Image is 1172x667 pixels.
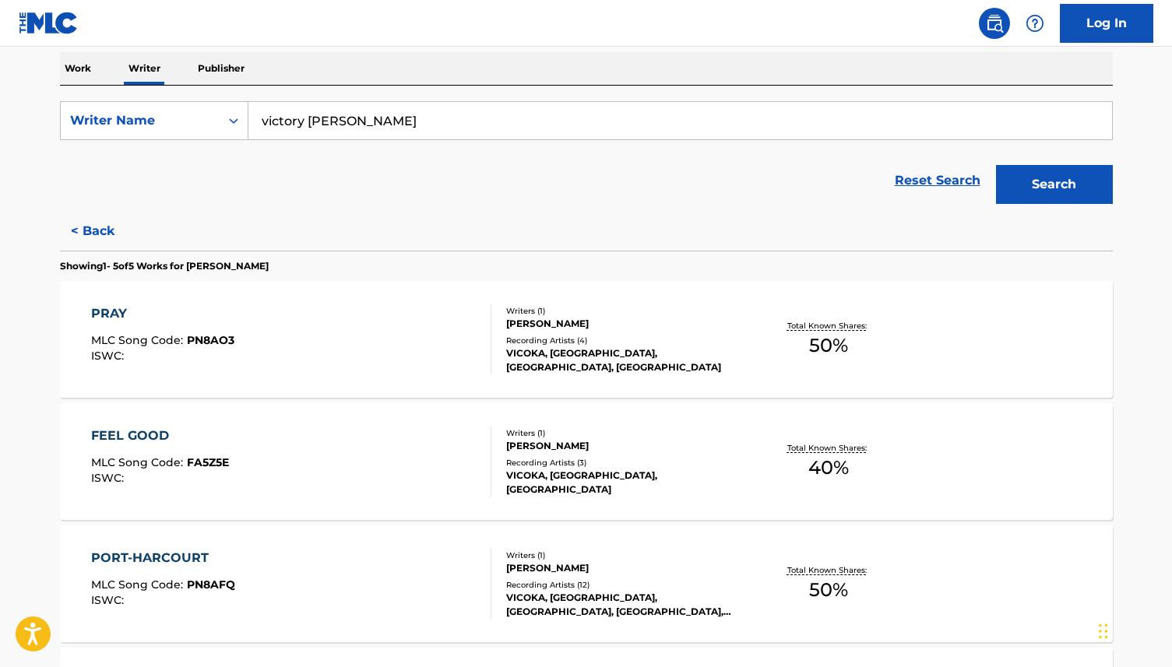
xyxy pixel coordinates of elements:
p: Total Known Shares: [787,442,871,454]
span: 50 % [809,576,848,604]
span: MLC Song Code : [91,333,187,347]
div: VICOKA, [GEOGRAPHIC_DATA], [GEOGRAPHIC_DATA] [506,469,741,497]
img: MLC Logo [19,12,79,34]
div: [PERSON_NAME] [506,561,741,575]
button: Search [996,165,1113,204]
span: PN8AFQ [187,577,235,592]
span: 40 % [808,454,849,482]
span: MLC Song Code : [91,577,187,592]
span: PN8AO3 [187,333,234,347]
div: Writers ( 1 ) [506,427,741,439]
div: [PERSON_NAME] [506,439,741,453]
div: PRAY [91,304,234,323]
a: PRAYMLC Song Code:PN8AO3ISWC:Writers (1)[PERSON_NAME]Recording Artists (4)VICOKA, [GEOGRAPHIC_DAT... [60,281,1113,398]
div: VICOKA, [GEOGRAPHIC_DATA], [GEOGRAPHIC_DATA], [GEOGRAPHIC_DATA], [GEOGRAPHIC_DATA] [506,591,741,619]
span: FA5Z5E [187,455,229,469]
p: Work [60,52,96,85]
img: search [985,14,1004,33]
iframe: Chat Widget [1094,592,1172,667]
span: MLC Song Code : [91,455,187,469]
p: Total Known Shares: [787,320,871,332]
p: Writer [124,52,165,85]
a: Public Search [979,8,1010,39]
img: help [1026,14,1044,33]
a: PORT-HARCOURTMLC Song Code:PN8AFQISWC:Writers (1)[PERSON_NAME]Recording Artists (12)VICOKA, [GEOG... [60,525,1113,642]
span: 50 % [809,332,848,360]
div: Recording Artists ( 4 ) [506,335,741,346]
div: PORT-HARCOURT [91,549,235,567]
span: ISWC : [91,349,128,363]
span: ISWC : [91,471,128,485]
span: ISWC : [91,593,128,607]
div: [PERSON_NAME] [506,317,741,331]
div: VICOKA, [GEOGRAPHIC_DATA], [GEOGRAPHIC_DATA], [GEOGRAPHIC_DATA] [506,346,741,374]
div: Drag [1099,608,1108,655]
div: FEEL GOOD [91,427,229,445]
p: Showing 1 - 5 of 5 Works for [PERSON_NAME] [60,259,269,273]
form: Search Form [60,101,1113,212]
a: Log In [1060,4,1153,43]
p: Total Known Shares: [787,564,871,576]
button: < Back [60,212,153,251]
div: Help [1019,8,1051,39]
a: Reset Search [887,163,988,198]
a: FEEL GOODMLC Song Code:FA5Z5EISWC:Writers (1)[PERSON_NAME]Recording Artists (3)VICOKA, [GEOGRAPHI... [60,403,1113,520]
div: Writers ( 1 ) [506,305,741,317]
div: Recording Artists ( 3 ) [506,457,741,469]
p: Publisher [193,52,249,85]
div: Writer Name [70,111,210,130]
div: Writers ( 1 ) [506,549,741,561]
div: Recording Artists ( 12 ) [506,579,741,591]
